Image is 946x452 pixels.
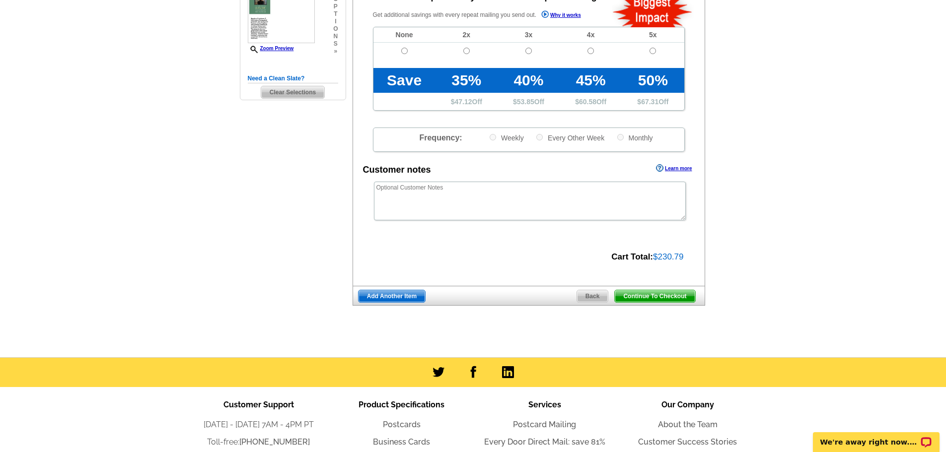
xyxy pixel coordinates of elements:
span: o [333,25,338,33]
td: 5x [622,27,684,43]
span: p [333,3,338,10]
a: Every Door Direct Mail: save 81% [484,437,605,447]
span: $230.79 [653,252,683,261]
h5: Need a Clean Slate? [248,74,338,83]
a: About the Team [658,420,718,429]
a: [PHONE_NUMBER] [239,437,310,447]
td: 4x [560,27,622,43]
a: Why it works [541,10,581,21]
td: 35% [436,68,498,93]
iframe: LiveChat chat widget [806,421,946,452]
a: Business Cards [373,437,430,447]
td: 40% [498,68,560,93]
li: Toll-free: [187,436,330,448]
a: Zoom Preview [248,46,294,51]
span: s [333,40,338,48]
span: n [333,33,338,40]
td: $ Off [498,93,560,110]
a: Postcards [383,420,421,429]
span: t [333,10,338,18]
span: » [333,48,338,55]
div: Customer notes [363,163,431,177]
td: Save [373,68,436,93]
a: Customer Success Stories [638,437,737,447]
td: 45% [560,68,622,93]
span: Continue To Checkout [615,290,695,302]
span: Product Specifications [359,400,444,409]
input: Every Other Week [536,134,543,140]
span: Frequency: [419,133,462,142]
td: None [373,27,436,43]
a: Add Another Item [358,290,426,303]
input: Monthly [617,134,624,140]
label: Monthly [616,133,653,142]
label: Weekly [489,133,524,142]
span: Add Another Item [359,290,425,302]
a: Postcard Mailing [513,420,576,429]
span: i [333,18,338,25]
li: [DATE] - [DATE] 7AM - 4PM PT [187,419,330,431]
span: 60.58 [579,98,596,106]
span: 47.12 [455,98,472,106]
p: Get additional savings with every repeat mailing you send out. [373,9,602,21]
span: Services [528,400,561,409]
a: Learn more [656,164,692,172]
td: $ Off [560,93,622,110]
td: $ Off [436,93,498,110]
span: Back [577,290,608,302]
span: 53.85 [517,98,534,106]
td: 3x [498,27,560,43]
label: Every Other Week [535,133,604,142]
input: Weekly [490,134,496,140]
span: 67.31 [641,98,658,106]
span: Clear Selections [261,86,324,98]
td: $ Off [622,93,684,110]
span: Customer Support [223,400,294,409]
td: 2x [436,27,498,43]
a: Back [577,290,609,303]
strong: Cart Total: [611,252,653,261]
td: 50% [622,68,684,93]
span: Our Company [661,400,714,409]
